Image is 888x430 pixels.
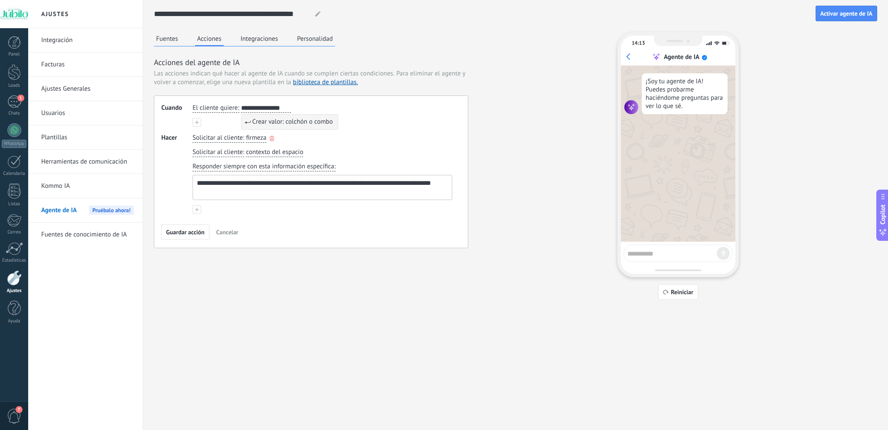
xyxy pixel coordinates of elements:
[28,198,143,223] li: Agente de IA
[41,223,134,247] a: Fuentes de conocimiento de IA
[154,69,395,78] span: Las acciones indican qué hacer al agente de IA cuando se cumplen ciertas condiciones.
[16,406,23,413] span: 7
[193,162,334,171] span: Responder siempre con esta información específica
[28,174,143,198] li: Kommo IA
[17,95,24,102] span: 1
[28,28,143,53] li: Integración
[193,104,239,113] button: El cliente quiere:
[28,223,143,246] li: Fuentes de conocimiento de IA
[193,162,336,171] button: Responder siempre con esta información específica:
[2,111,27,116] div: Chats
[2,83,27,89] div: Leads
[89,206,134,215] span: Pruébalo ahora!
[154,32,180,45] button: Fuentes
[2,230,27,235] div: Correo
[2,288,27,294] div: Ajustes
[2,201,27,207] div: Listas
[2,318,27,324] div: Ayuda
[246,148,303,157] span: contexto del espacio
[246,148,303,157] button: contexto del espacio
[41,28,134,53] a: Integración
[243,148,244,157] span: :
[632,40,645,46] div: 14:13
[154,57,468,68] h3: Acciones del agente de IA
[820,10,872,16] span: Activar agente de IA
[193,104,238,112] span: El cliente quiere
[41,77,134,101] a: Ajustes Generales
[41,125,134,150] a: Plantillas
[41,53,134,77] a: Facturas
[195,32,224,46] button: Acciones
[28,53,143,77] li: Facturas
[293,78,358,86] a: biblioteca de plantillas.
[161,224,209,240] button: Guardar acción
[671,289,693,295] span: Reiniciar
[238,32,281,45] button: Integraciones
[295,32,335,45] button: Personalidad
[246,134,266,143] button: firmeza
[193,134,244,143] button: Solicitar al cliente:
[878,204,887,224] span: Copilot
[41,198,134,223] a: Agente de IAPruébalo ahora!
[41,150,134,174] a: Herramientas de comunicación
[238,104,239,112] span: :
[2,258,27,263] div: Estadísticas
[246,134,266,142] span: firmeza
[28,150,143,174] li: Herramientas de comunicación
[193,134,243,142] span: Solicitar al cliente
[161,134,193,214] span: Hacer
[642,73,728,114] div: ¡Soy tu agente de IA! Puedes probarme haciéndome preguntas para ver lo que sé.
[216,229,238,235] span: Cancelar
[154,69,465,86] span: Para eliminar el agente y volver a comenzar, elige una nueva plantilla en la
[166,229,205,235] span: Guardar acción
[193,148,244,157] button: Solicitar al cliente:
[28,125,143,150] li: Plantillas
[243,134,244,142] span: :
[41,101,134,125] a: Usuarios
[212,226,242,239] button: Cancelar
[816,6,877,21] button: Activar agente de IA
[2,171,27,177] div: Calendario
[28,77,143,101] li: Ajustes Generales
[334,162,336,171] span: :
[41,174,134,198] a: Kommo IA
[2,52,27,57] div: Panel
[658,284,698,300] button: Reiniciar
[28,101,143,125] li: Usuarios
[193,148,243,157] span: Solicitar al cliente
[161,104,193,127] span: Cuando
[252,118,333,126] span: Crear valor: colchón o combo
[624,100,638,114] img: agent icon
[664,53,699,61] div: Agente de IA
[41,198,77,223] span: Agente de IA
[2,140,26,148] div: WhatsApp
